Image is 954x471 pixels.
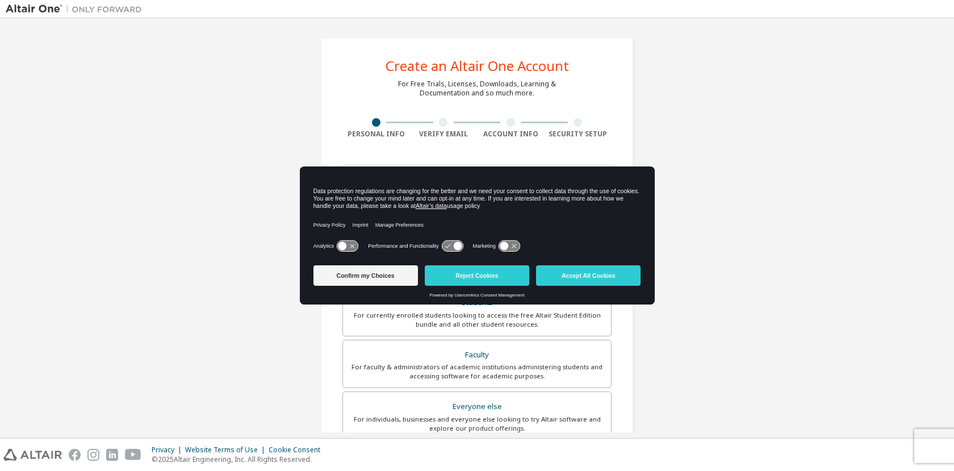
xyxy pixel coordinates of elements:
[3,449,62,461] img: altair_logo.svg
[269,445,327,455] div: Cookie Consent
[545,130,612,139] div: Security Setup
[125,449,141,461] img: youtube.svg
[350,415,604,433] div: For individuals, businesses and everyone else looking to try Altair software and explore our prod...
[6,3,148,15] img: Altair One
[106,449,118,461] img: linkedin.svg
[477,130,545,139] div: Account Info
[410,130,478,139] div: Verify Email
[152,445,185,455] div: Privacy
[350,347,604,363] div: Faculty
[398,80,556,98] div: For Free Trials, Licenses, Downloads, Learning & Documentation and so much more.
[87,449,99,461] img: instagram.svg
[185,445,269,455] div: Website Terms of Use
[69,449,81,461] img: facebook.svg
[342,130,410,139] div: Personal Info
[350,399,604,415] div: Everyone else
[350,311,604,329] div: For currently enrolled students looking to access the free Altair Student Edition bundle and all ...
[350,362,604,381] div: For faculty & administrators of academic institutions administering students and accessing softwa...
[152,455,327,464] p: © 2025 Altair Engineering, Inc. All Rights Reserved.
[386,59,569,73] div: Create an Altair One Account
